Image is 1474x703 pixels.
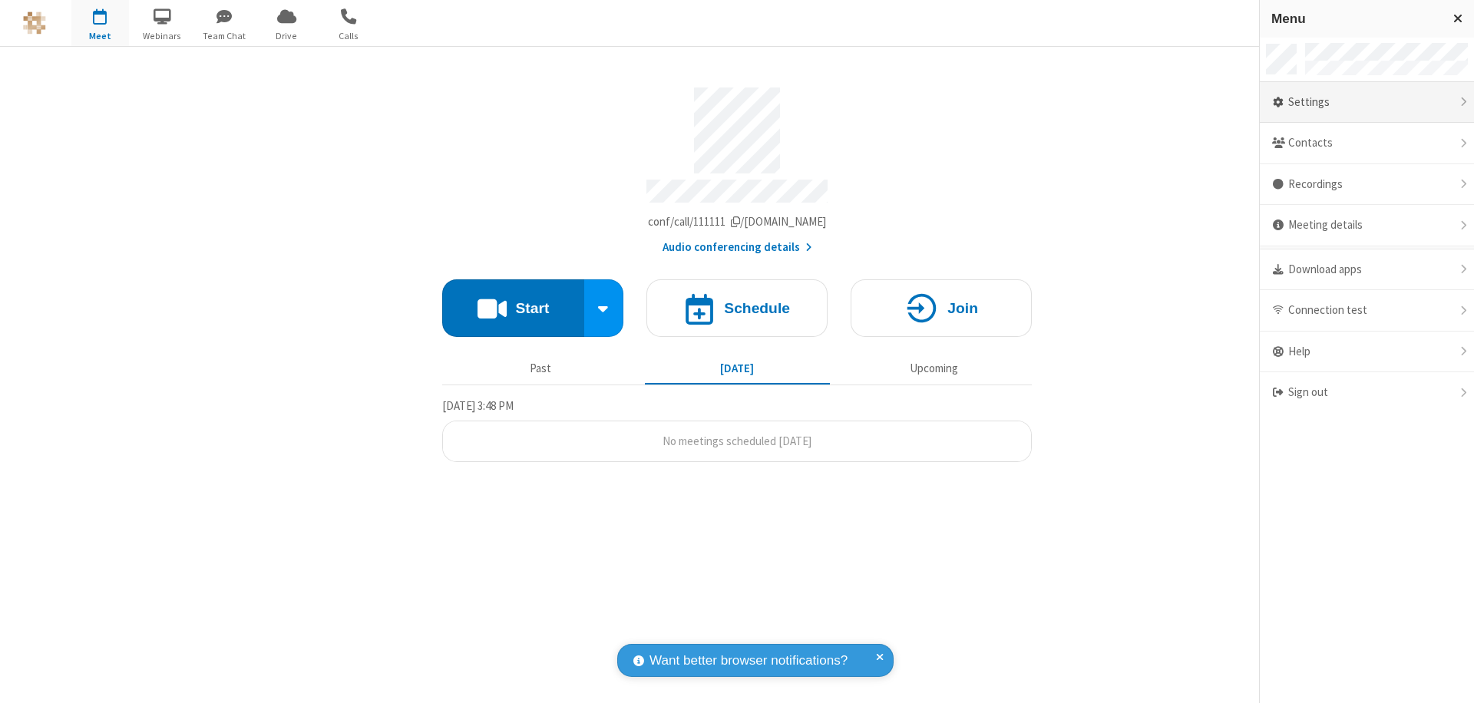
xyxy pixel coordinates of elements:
[1260,82,1474,124] div: Settings
[1260,332,1474,373] div: Help
[515,301,549,315] h4: Start
[646,279,828,337] button: Schedule
[442,279,584,337] button: Start
[584,279,624,337] div: Start conference options
[258,29,316,43] span: Drive
[663,434,811,448] span: No meetings scheduled [DATE]
[1260,249,1474,291] div: Download apps
[1260,290,1474,332] div: Connection test
[1260,205,1474,246] div: Meeting details
[947,301,978,315] h4: Join
[1271,12,1439,26] h3: Menu
[648,214,827,229] span: Copy my meeting room link
[320,29,378,43] span: Calls
[1260,164,1474,206] div: Recordings
[1260,372,1474,413] div: Sign out
[23,12,46,35] img: QA Selenium DO NOT DELETE OR CHANGE
[442,76,1032,256] section: Account details
[851,279,1032,337] button: Join
[71,29,129,43] span: Meet
[448,354,633,383] button: Past
[649,651,848,671] span: Want better browser notifications?
[663,239,812,256] button: Audio conferencing details
[724,301,790,315] h4: Schedule
[196,29,253,43] span: Team Chat
[134,29,191,43] span: Webinars
[442,398,514,413] span: [DATE] 3:48 PM
[442,397,1032,463] section: Today's Meetings
[648,213,827,231] button: Copy my meeting room linkCopy my meeting room link
[841,354,1026,383] button: Upcoming
[1260,123,1474,164] div: Contacts
[645,354,830,383] button: [DATE]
